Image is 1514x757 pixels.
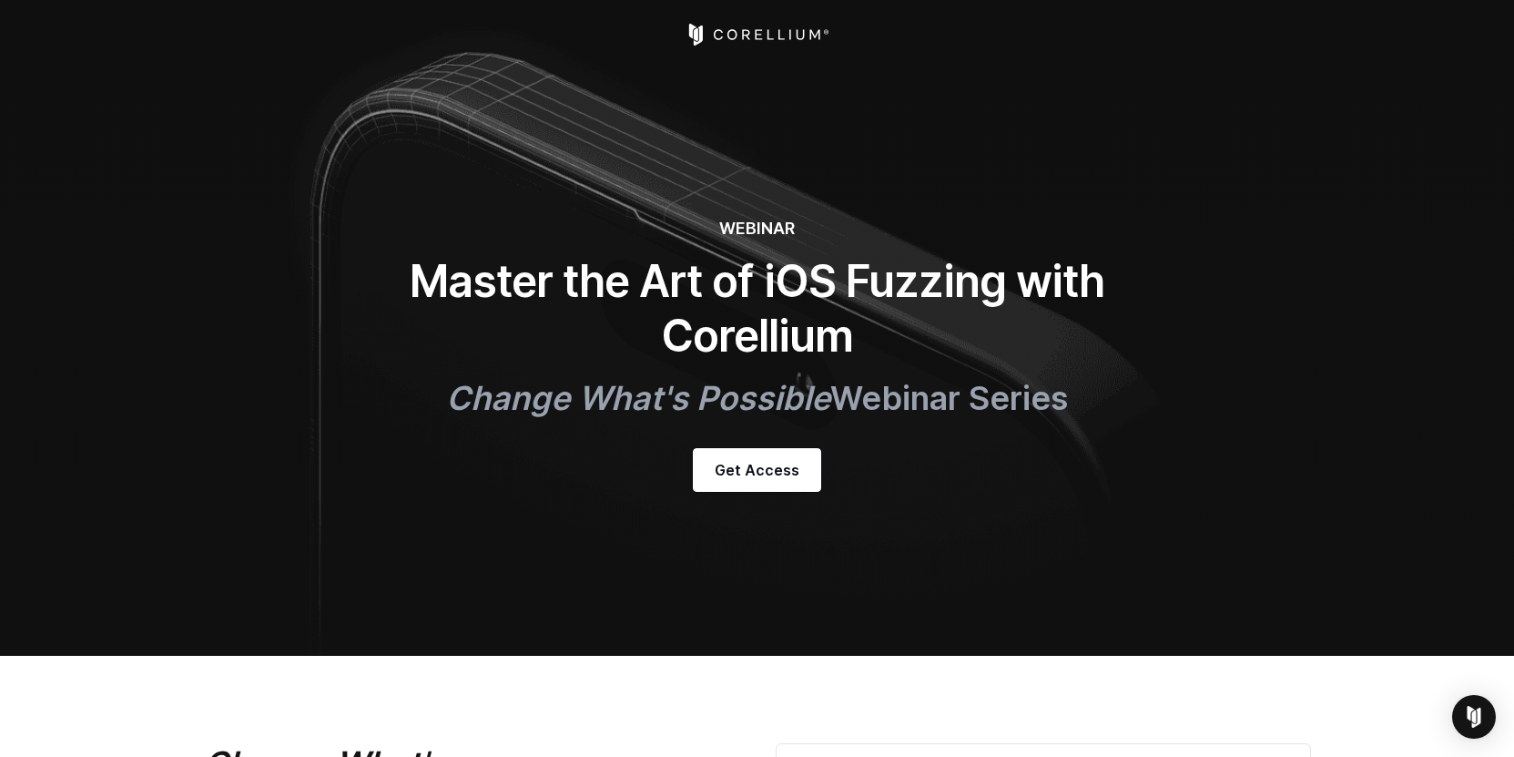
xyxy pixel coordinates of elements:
a: Corellium Home [685,24,829,46]
a: Get Access [693,448,821,492]
span: Get Access [715,459,799,481]
em: Change What's Possible [446,378,830,418]
div: Open Intercom Messenger [1452,695,1496,739]
h2: Webinar Series [393,378,1122,419]
h6: WEBINAR [393,219,1122,240]
h1: Master the Art of iOS Fuzzing with Corellium [393,254,1122,363]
